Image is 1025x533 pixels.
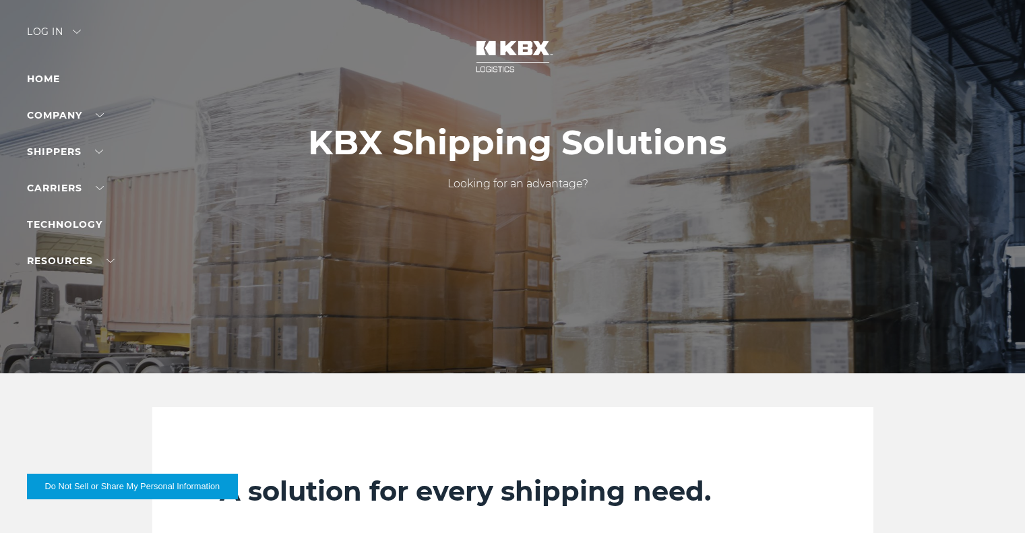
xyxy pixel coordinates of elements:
[27,109,104,121] a: Company
[462,27,563,86] img: kbx logo
[27,27,81,46] div: Log in
[27,255,115,267] a: RESOURCES
[73,30,81,34] img: arrow
[27,474,238,499] button: Do Not Sell or Share My Personal Information
[27,218,102,230] a: Technology
[308,176,727,192] p: Looking for an advantage?
[27,182,104,194] a: Carriers
[27,146,103,158] a: SHIPPERS
[220,474,806,508] h2: A solution for every shipping need.
[308,123,727,162] h1: KBX Shipping Solutions
[27,73,60,85] a: Home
